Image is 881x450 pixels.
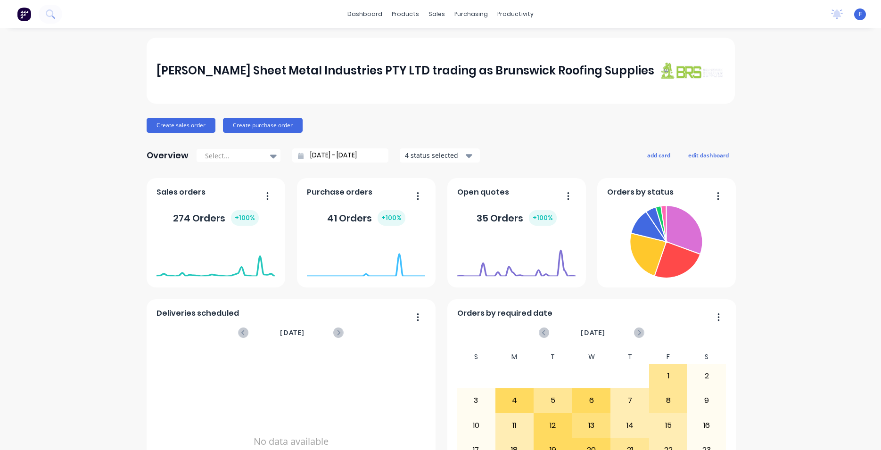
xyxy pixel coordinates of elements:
[223,118,303,133] button: Create purchase order
[307,187,372,198] span: Purchase orders
[457,187,509,198] span: Open quotes
[343,7,387,21] a: dashboard
[173,210,259,226] div: 274 Orders
[573,389,610,412] div: 6
[17,7,31,21] img: Factory
[534,350,572,364] div: T
[495,350,534,364] div: M
[378,210,405,226] div: + 100 %
[688,389,725,412] div: 9
[529,210,557,226] div: + 100 %
[573,414,610,437] div: 13
[457,350,495,364] div: S
[231,210,259,226] div: + 100 %
[688,364,725,388] div: 2
[457,414,495,437] div: 10
[682,149,735,161] button: edit dashboard
[280,327,305,338] span: [DATE]
[534,389,572,412] div: 5
[477,210,557,226] div: 35 Orders
[496,389,534,412] div: 4
[405,150,464,160] div: 4 status selected
[156,61,654,80] div: [PERSON_NAME] Sheet Metal Industries PTY LTD trading as Brunswick Roofing Supplies
[641,149,676,161] button: add card
[611,414,649,437] div: 14
[611,389,649,412] div: 7
[687,350,726,364] div: S
[688,414,725,437] div: 16
[581,327,605,338] span: [DATE]
[147,146,189,165] div: Overview
[156,187,206,198] span: Sales orders
[147,118,215,133] button: Create sales order
[400,148,480,163] button: 4 status selected
[607,187,674,198] span: Orders by status
[327,210,405,226] div: 41 Orders
[457,389,495,412] div: 3
[659,62,725,79] img: J A Sheet Metal Industries PTY LTD trading as Brunswick Roofing Supplies
[534,414,572,437] div: 12
[424,7,450,21] div: sales
[610,350,649,364] div: T
[650,389,687,412] div: 8
[650,364,687,388] div: 1
[650,414,687,437] div: 15
[450,7,493,21] div: purchasing
[387,7,424,21] div: products
[649,350,688,364] div: F
[859,10,862,18] span: F
[572,350,611,364] div: W
[493,7,538,21] div: productivity
[496,414,534,437] div: 11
